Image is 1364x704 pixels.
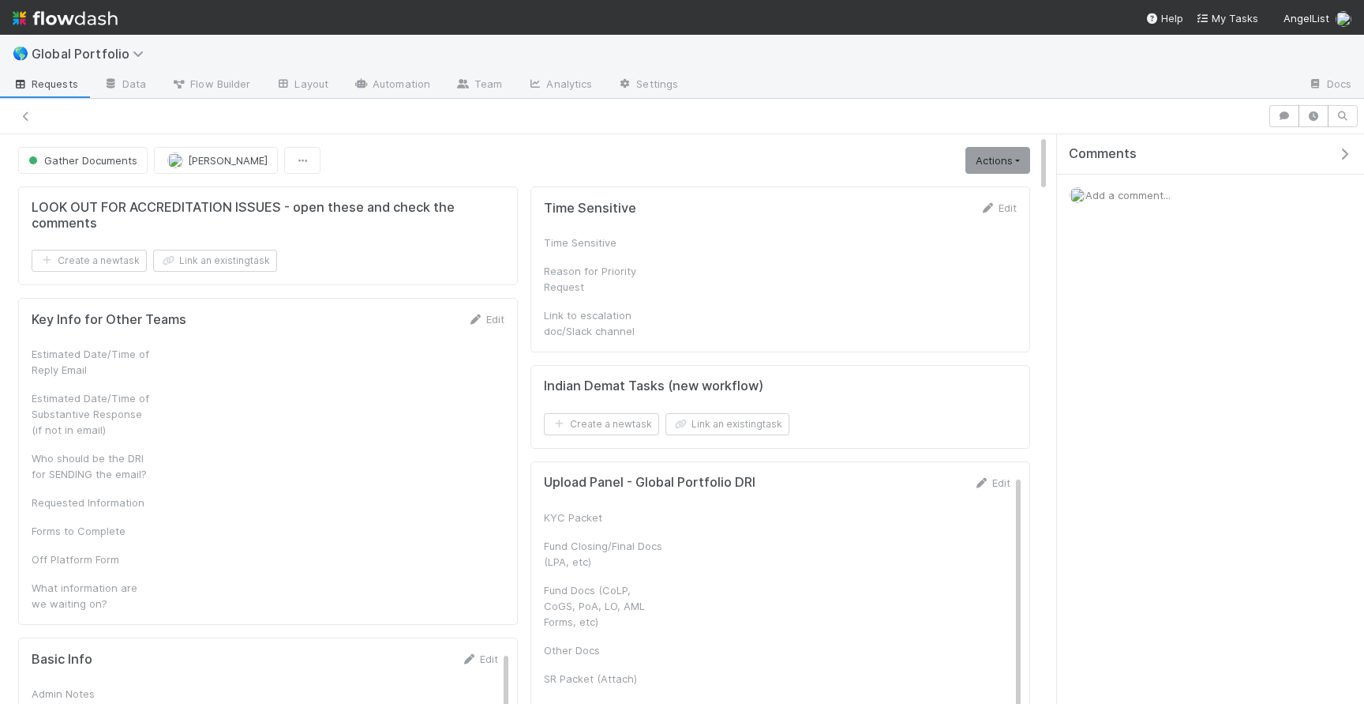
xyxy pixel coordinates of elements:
[515,73,605,98] a: Analytics
[665,413,789,435] button: Link an existingtask
[32,552,150,567] div: Off Platform Form
[188,154,268,167] span: [PERSON_NAME]
[153,250,277,272] button: Link an existingtask
[544,475,755,491] h5: Upload Panel - Global Portfolio DRI
[159,73,263,98] a: Flow Builder
[18,147,148,174] button: Gather Documents
[91,73,159,98] a: Data
[544,510,662,525] div: KYC Packet
[544,307,662,339] div: Link to escalation doc/Slack channel
[32,450,150,482] div: Who should be the DRI for SENDING the email?
[13,5,118,32] img: logo-inverted-e16ddd16eac7371096b0.svg
[467,313,504,326] a: Edit
[341,73,443,98] a: Automation
[32,46,152,62] span: Global Portfolio
[32,312,186,328] h5: Key Info for Other Teams
[1069,146,1137,162] span: Comments
[1085,189,1171,201] span: Add a comment...
[171,76,250,92] span: Flow Builder
[544,235,662,250] div: Time Sensitive
[13,47,28,60] span: 🌎
[1283,12,1329,24] span: AngelList
[544,538,662,570] div: Fund Closing/Final Docs (LPA, etc)
[154,147,278,174] button: [PERSON_NAME]
[544,642,662,658] div: Other Docs
[544,378,763,394] h5: Indian Demat Tasks (new workflow)
[32,346,150,378] div: Estimated Date/Time of Reply Email
[263,73,341,98] a: Layout
[965,147,1030,174] a: Actions
[980,201,1017,214] a: Edit
[1336,11,1351,27] img: avatar_e0ab5a02-4425-4644-8eca-231d5bcccdf4.png
[32,580,150,612] div: What information are we waiting on?
[167,152,183,168] img: avatar_e0ab5a02-4425-4644-8eca-231d5bcccdf4.png
[544,671,662,687] div: SR Packet (Attach)
[544,201,636,216] h5: Time Sensitive
[443,73,515,98] a: Team
[544,263,662,295] div: Reason for Priority Request
[544,413,659,435] button: Create a newtask
[32,686,150,702] div: Admin Notes
[1070,187,1085,203] img: avatar_e0ab5a02-4425-4644-8eca-231d5bcccdf4.png
[32,250,147,272] button: Create a newtask
[32,200,504,231] h5: LOOK OUT FOR ACCREDITATION ISSUES - open these and check the comments
[973,476,1010,489] a: Edit
[1145,10,1183,26] div: Help
[32,523,150,539] div: Forms to Complete
[1196,10,1258,26] a: My Tasks
[32,495,150,510] div: Requested Information
[544,582,662,630] div: Fund Docs (CoLP, CoGS, PoA, LO, AML Forms, etc)
[1196,12,1258,24] span: My Tasks
[32,652,92,668] h5: Basic Info
[13,76,78,92] span: Requests
[605,73,691,98] a: Settings
[461,653,498,665] a: Edit
[1295,73,1364,98] a: Docs
[32,390,150,438] div: Estimated Date/Time of Substantive Response (if not in email)
[25,154,137,167] span: Gather Documents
